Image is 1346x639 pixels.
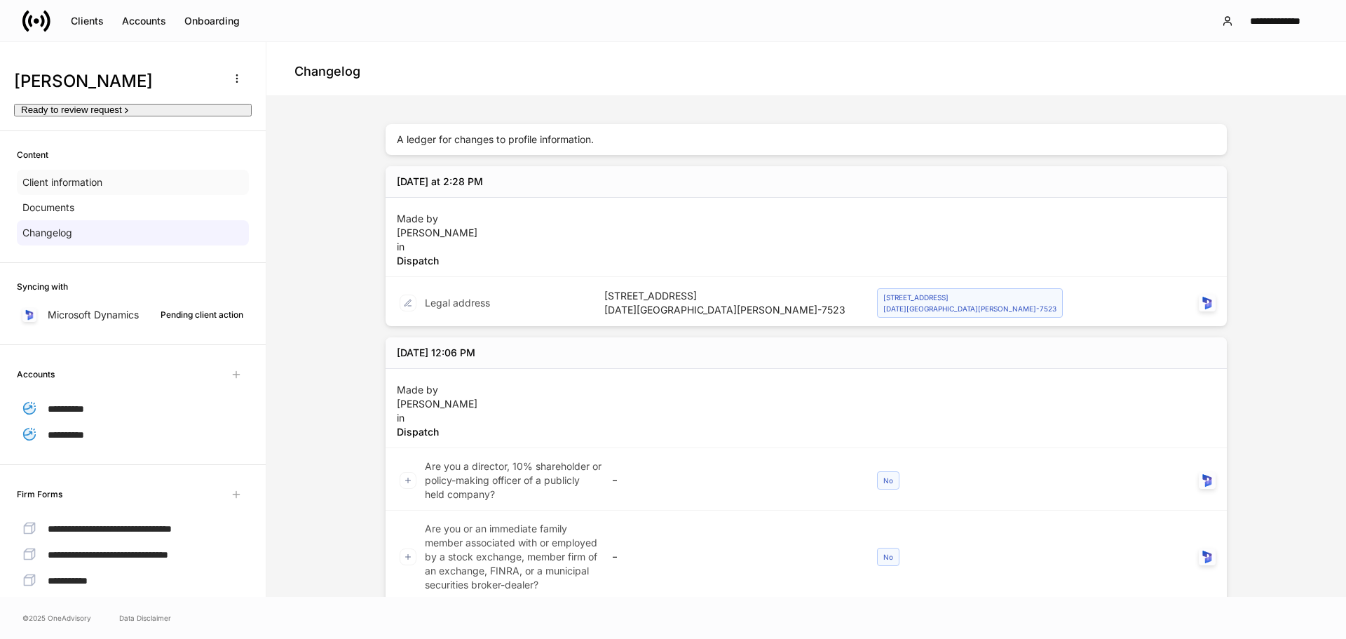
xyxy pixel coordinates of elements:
h6: – [613,550,617,563]
span: Unavailable with outstanding requests for information [224,482,249,507]
span: Unavailable with outstanding requests for information [224,362,249,387]
h6: Firm Forms [17,487,62,501]
h5: Dispatch [397,425,477,439]
span: [STREET_ADDRESS] [883,293,949,302]
p: Are you a director, 10% shareholder or policy-making officer of a publicly held company? [425,459,601,502]
div: No [877,471,899,490]
img: sIOyOZvWb5kUEAwh5D03bPzsWHrUXBSdsWHDhg8Ma8+nBQBvlija69eFAv+snJUCyn8AqO+ElBnIpgMAAAAASUVORK5CYII= [1200,296,1214,310]
p: [PERSON_NAME] [397,226,477,240]
img: sIOyOZvWb5kUEAwh5D03bPzsWHrUXBSdsWHDhg8Ma8+nBQBvlija69eFAv+snJUCyn8AqO+ElBnIpgMAAAAASUVORK5CYII= [1200,473,1214,487]
p: Changelog [22,226,72,240]
div: Onboarding [184,16,240,26]
span: Ready to review request [21,105,122,115]
button: Ready to review request [14,104,252,116]
button: Onboarding [175,10,249,32]
h6: Content [17,148,48,161]
div: No [877,548,899,566]
button: Accounts [113,10,175,32]
div: Microsoft Dynamics [1199,549,1216,565]
span: [DATE][GEOGRAPHIC_DATA][PERSON_NAME]-7523 [883,304,1056,313]
a: Client information [17,170,249,195]
h6: Accounts [17,368,55,381]
div: A ledger for changes to profile information. [386,124,1227,155]
button: Clients [62,10,113,32]
h4: Changelog [294,63,360,80]
span: [DATE][GEOGRAPHIC_DATA][PERSON_NAME]-7523 [604,304,845,316]
h5: Dispatch [397,254,477,268]
a: Microsoft DynamicsPending client action [17,302,249,328]
span: [STREET_ADDRESS] [604,290,697,302]
img: sIOyOZvWb5kUEAwh5D03bPzsWHrUXBSdsWHDhg8Ma8+nBQBvlija69eFAv+snJUCyn8AqO+ElBnIpgMAAAAASUVORK5CYII= [1200,550,1214,564]
div: [DATE] at 2:28 PM [397,175,483,189]
p: Microsoft Dynamics [48,308,139,322]
p: Client information [22,175,102,189]
h6: – [613,473,617,487]
div: [DATE] 12:06 PM [397,346,475,360]
div: Clients [71,16,104,26]
div: Accounts [122,16,166,26]
h6: Syncing with [17,280,68,293]
h3: [PERSON_NAME] [14,70,217,93]
a: Changelog [17,220,249,245]
a: Data Disclaimer [119,612,171,624]
div: Microsoft Dynamics [1199,472,1216,489]
div: Made by in [397,377,477,439]
p: Documents [22,201,74,215]
img: sIOyOZvWb5kUEAwh5D03bPzsWHrUXBSdsWHDhg8Ma8+nBQBvlija69eFAv+snJUCyn8AqO+ElBnIpgMAAAAASUVORK5CYII= [24,309,35,321]
p: [PERSON_NAME] [397,397,477,411]
p: Legal address [425,296,490,310]
p: Are you or an immediate family member associated with or employed by a stock exchange, member fir... [425,522,601,592]
div: Microsoft Dynamics [1199,295,1216,311]
div: Made by in [397,206,477,268]
span: © 2025 OneAdvisory [22,612,91,624]
div: Pending client action [161,308,243,321]
a: Documents [17,195,249,220]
